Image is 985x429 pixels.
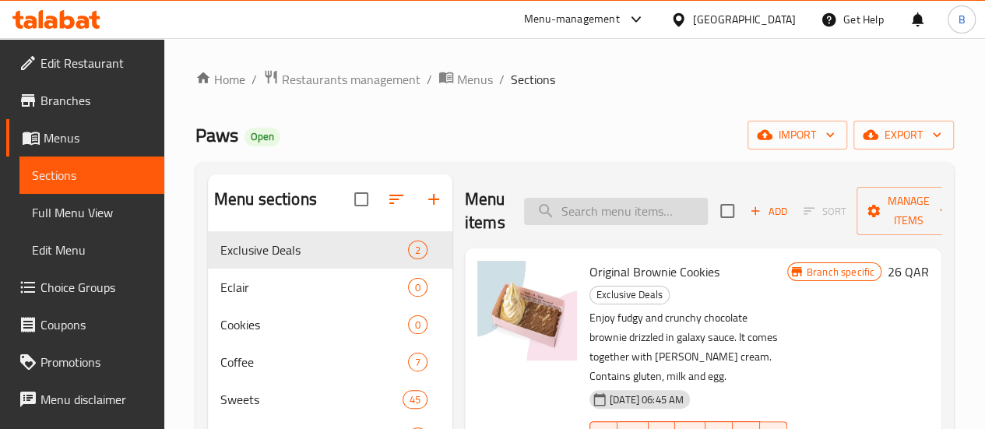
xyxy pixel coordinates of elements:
span: Sections [32,166,152,185]
h2: Menu sections [214,188,317,211]
a: Home [195,70,245,89]
span: import [760,125,835,145]
nav: breadcrumb [195,69,954,90]
div: Menu-management [524,10,620,29]
a: Restaurants management [263,69,420,90]
a: Menus [438,69,493,90]
p: Enjoy fudgy and crunchy chocolate brownie drizzled in galaxy sauce. It comes together with [PERSO... [589,308,787,386]
a: Sections [19,156,164,194]
span: Restaurants management [282,70,420,89]
div: Sweets45 [208,381,452,418]
div: Exclusive Deals [589,286,670,304]
span: [DATE] 06:45 AM [603,392,690,407]
input: search [524,198,708,225]
li: / [427,70,432,89]
span: Eclair [220,278,408,297]
span: Edit Restaurant [40,54,152,72]
span: Select all sections [345,183,378,216]
a: Menus [6,119,164,156]
div: items [403,390,427,409]
span: Exclusive Deals [590,286,669,304]
div: items [408,241,427,259]
a: Full Menu View [19,194,164,231]
img: Original Brownie Cookies [477,261,577,360]
span: Exclusive Deals [220,241,408,259]
span: Edit Menu [32,241,152,259]
span: 2 [409,243,427,258]
a: Edit Restaurant [6,44,164,82]
h2: Menu items [465,188,505,234]
div: Exclusive Deals2 [208,231,452,269]
div: Cookies0 [208,306,452,343]
div: items [408,353,427,371]
span: Sort sections [378,181,415,218]
span: Select section first [793,199,857,223]
li: / [252,70,257,89]
button: Add [744,199,793,223]
div: items [408,315,427,334]
button: export [853,121,954,149]
button: Add section [415,181,452,218]
span: Original Brownie Cookies [589,260,719,283]
span: 45 [403,392,427,407]
span: Menus [457,70,493,89]
span: Choice Groups [40,278,152,297]
span: 0 [409,280,427,295]
div: [GEOGRAPHIC_DATA] [693,11,796,28]
span: Branch specific [800,265,881,280]
span: Sweets [220,390,403,409]
button: Manage items [857,187,961,235]
span: Manage items [869,192,948,230]
a: Menu disclaimer [6,381,164,418]
span: Cookies [220,315,408,334]
span: Open [244,130,280,143]
span: B [958,11,965,28]
a: Coupons [6,306,164,343]
a: Choice Groups [6,269,164,306]
span: Paws [195,118,238,153]
div: items [408,278,427,297]
a: Promotions [6,343,164,381]
span: 7 [409,355,427,370]
span: 0 [409,318,427,332]
h6: 26 QAR [888,261,929,283]
span: Select section [711,195,744,227]
span: export [866,125,941,145]
div: Coffee7 [208,343,452,381]
button: import [748,121,847,149]
span: Menu disclaimer [40,390,152,409]
span: Coupons [40,315,152,334]
div: Eclair0 [208,269,452,306]
span: Branches [40,91,152,110]
span: Add [748,202,790,220]
li: / [499,70,505,89]
span: Menus [44,128,152,147]
span: Add item [744,199,793,223]
span: Promotions [40,353,152,371]
span: Sections [511,70,555,89]
span: Full Menu View [32,203,152,222]
a: Branches [6,82,164,119]
a: Edit Menu [19,231,164,269]
span: Coffee [220,353,408,371]
div: Open [244,128,280,146]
